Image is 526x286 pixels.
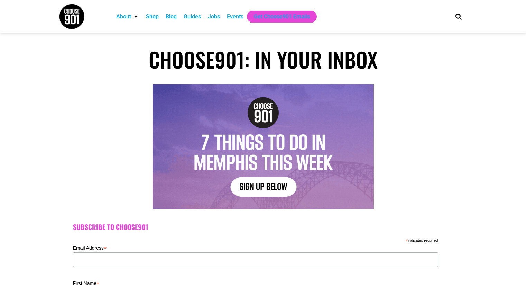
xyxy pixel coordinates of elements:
[153,84,374,209] img: Text graphic with "Choose 901" logo. Reads: "7 Things to Do in Memphis This Week. Sign Up Below."...
[227,12,243,21] a: Events
[208,12,220,21] a: Jobs
[184,12,201,21] a: Guides
[113,11,142,23] div: About
[59,47,467,72] h1: Choose901: In Your Inbox
[73,223,453,231] h2: Subscribe to Choose901
[73,243,438,251] label: Email Address
[113,11,443,23] nav: Main nav
[146,12,159,21] a: Shop
[254,12,310,21] a: Get Choose901 Emails
[73,236,438,243] div: indicates required
[166,12,177,21] a: Blog
[453,11,464,22] div: Search
[116,12,131,21] a: About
